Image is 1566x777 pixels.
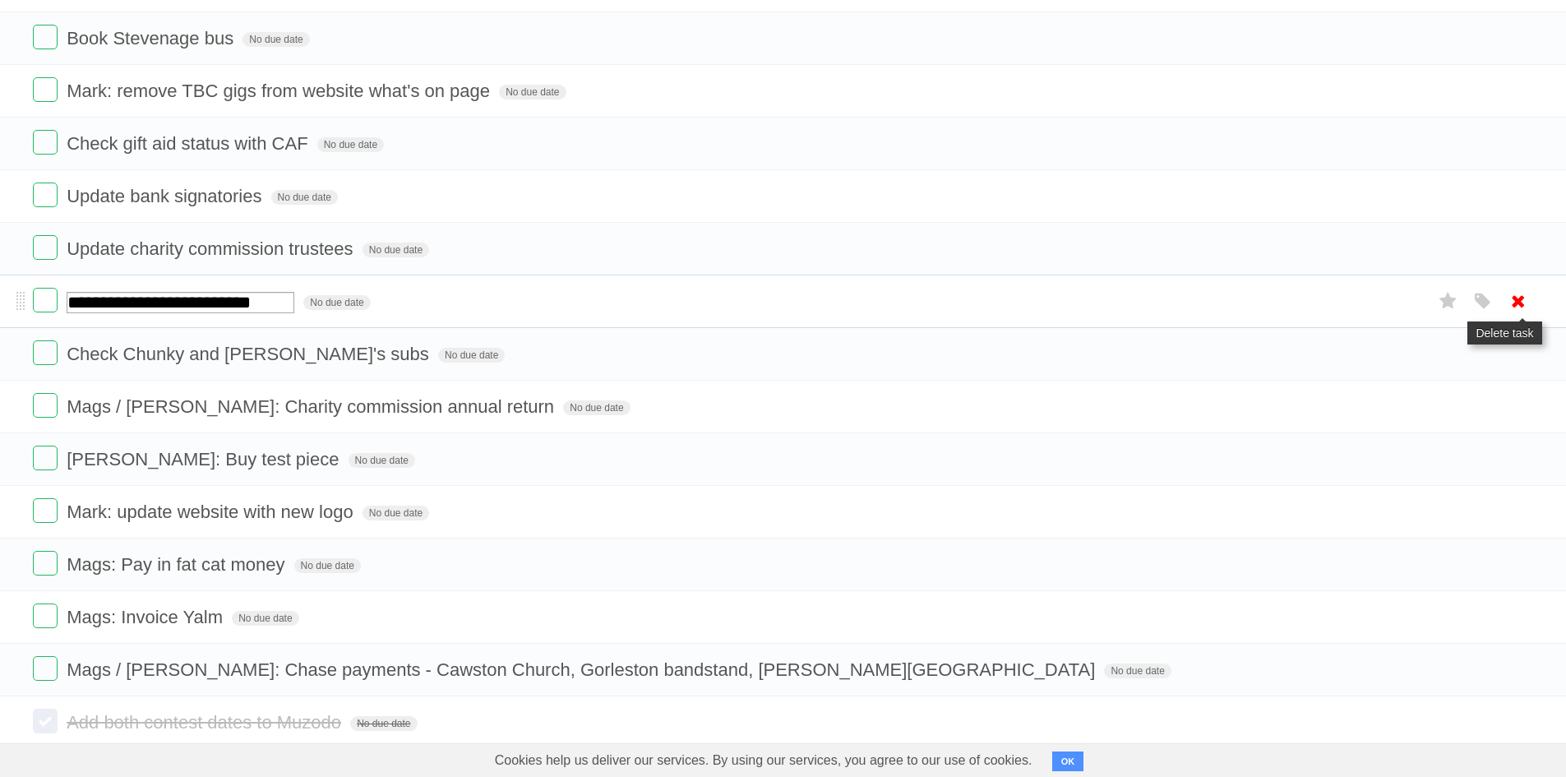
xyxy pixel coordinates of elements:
[33,288,58,312] label: Done
[67,712,345,733] span: Add both contest dates to Muzodo
[363,243,429,257] span: No due date
[33,393,58,418] label: Done
[33,130,58,155] label: Done
[294,558,361,573] span: No due date
[67,502,358,522] span: Mark: update website with new logo
[1433,288,1464,315] label: Star task
[1052,752,1084,771] button: OK
[33,604,58,628] label: Done
[563,400,630,415] span: No due date
[499,85,566,99] span: No due date
[303,295,370,310] span: No due date
[67,554,289,575] span: Mags: Pay in fat cat money
[67,81,494,101] span: Mark: remove TBC gigs from website what's on page
[33,656,58,681] label: Done
[33,551,58,576] label: Done
[1104,664,1171,678] span: No due date
[478,744,1049,777] span: Cookies help us deliver our services. By using our services, you agree to our use of cookies.
[67,449,343,469] span: [PERSON_NAME]: Buy test piece
[33,709,58,733] label: Done
[67,186,266,206] span: Update bank signatories
[33,183,58,207] label: Done
[271,190,338,205] span: No due date
[67,659,1099,680] span: Mags / [PERSON_NAME]: Chase payments - Cawston Church, Gorleston bandstand, [PERSON_NAME][GEOGRAP...
[33,446,58,470] label: Done
[33,340,58,365] label: Done
[350,716,417,731] span: No due date
[33,25,58,49] label: Done
[33,498,58,523] label: Done
[317,137,384,152] span: No due date
[438,348,505,363] span: No due date
[67,607,227,627] span: Mags: Invoice Yalm
[349,453,415,468] span: No due date
[67,238,357,259] span: Update charity commission trustees
[33,77,58,102] label: Done
[67,28,238,49] span: Book Stevenage bus
[33,235,58,260] label: Done
[67,133,312,154] span: Check gift aid status with CAF
[67,344,433,364] span: Check Chunky and [PERSON_NAME]'s subs
[67,396,558,417] span: Mags / [PERSON_NAME]: Charity commission annual return
[232,611,298,626] span: No due date
[363,506,429,520] span: No due date
[243,32,309,47] span: No due date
